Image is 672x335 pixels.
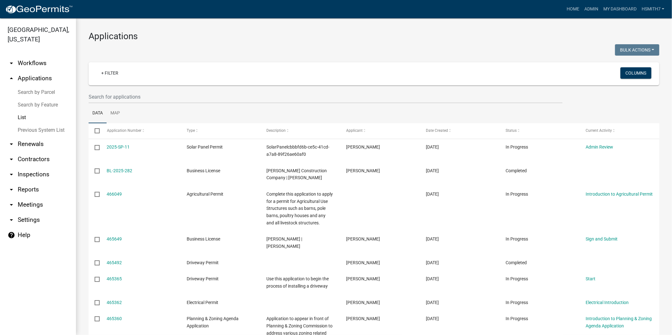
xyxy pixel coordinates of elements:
[506,276,528,281] span: In Progress
[187,276,219,281] span: Driveway Permit
[187,192,223,197] span: Agricultural Permit
[426,144,439,149] span: 08/20/2025
[586,192,653,197] a: Introduction to Agricultural Permit
[500,123,580,138] datatable-header-cell: Status
[266,168,327,180] span: Mark Webb Construction Company | Webb, Mark
[101,123,180,138] datatable-header-cell: Application Number
[187,236,220,241] span: Business License
[346,300,380,305] span: Kyle Beatty
[107,128,141,133] span: Application Number
[107,103,124,124] a: Map
[346,316,380,321] span: Kyle Beatty
[586,236,618,241] a: Sign and Submit
[187,144,223,149] span: Solar Panel Permit
[266,236,302,249] span: Mike McCoy | McCoy, Jackie
[96,67,123,79] a: + Filter
[506,236,528,241] span: In Progress
[8,201,15,209] i: arrow_drop_down
[580,123,659,138] datatable-header-cell: Current Activity
[506,192,528,197] span: In Progress
[426,192,439,197] span: 08/19/2025
[340,123,420,138] datatable-header-cell: Applicant
[8,186,15,193] i: arrow_drop_down
[89,31,659,42] h3: Applications
[107,168,133,173] a: BL-2025-282
[346,168,380,173] span: Mark Webb
[506,144,528,149] span: In Progress
[586,128,612,133] span: Current Activity
[586,300,629,305] a: Electrical Introduction
[582,3,601,15] a: Admin
[346,236,380,241] span: Jacqueline McCoy
[107,300,122,305] a: 465362
[187,128,195,133] span: Type
[107,236,122,241] a: 465649
[107,192,122,197] a: 466049
[426,168,439,173] span: 08/19/2025
[639,3,667,15] a: hsmith7
[8,59,15,67] i: arrow_drop_down
[266,276,329,289] span: Use this application to begin the process of installing a driveway
[8,216,15,224] i: arrow_drop_down
[187,168,220,173] span: Business License
[426,316,439,321] span: 08/18/2025
[620,67,651,79] button: Columns
[601,3,639,15] a: My Dashboard
[586,276,595,281] a: Start
[586,144,613,149] a: Admin Review
[426,260,439,265] span: 08/18/2025
[426,300,439,305] span: 08/18/2025
[187,300,218,305] span: Electrical Permit
[107,316,122,321] a: 465360
[181,123,260,138] datatable-header-cell: Type
[420,123,500,138] datatable-header-cell: Date Created
[615,44,659,56] button: Bulk Actions
[8,171,15,178] i: arrow_drop_down
[89,90,563,103] input: Search for applications
[107,276,122,281] a: 465365
[187,260,219,265] span: Driveway Permit
[586,316,652,328] a: Introduction to Planning & Zoning Agenda Application
[107,144,130,149] a: 2025-SP-11
[8,75,15,82] i: arrow_drop_up
[89,123,101,138] datatable-header-cell: Select
[426,276,439,281] span: 08/18/2025
[426,128,448,133] span: Date Created
[506,168,527,173] span: Completed
[107,260,122,265] a: 465492
[426,236,439,241] span: 08/18/2025
[506,300,528,305] span: In Progress
[266,128,286,133] span: Description
[346,260,380,265] span: Alvin David Emfinger Sr
[506,128,517,133] span: Status
[89,103,107,124] a: Data
[346,144,380,149] span: Matthew Thomas Markham
[266,192,333,225] span: Complete this application to apply for a permit for Agricultural Use Structures such as barns, po...
[346,128,363,133] span: Applicant
[506,316,528,321] span: In Progress
[8,231,15,239] i: help
[506,260,527,265] span: Completed
[187,316,239,328] span: Planning & Zoning Agenda Application
[266,144,329,157] span: SolarPanelcbbbfd6b-ce5c-41cd-a7a8-89f26ae60af0
[8,155,15,163] i: arrow_drop_down
[346,276,380,281] span: Kyle Beatty
[8,140,15,148] i: arrow_drop_down
[260,123,340,138] datatable-header-cell: Description
[564,3,582,15] a: Home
